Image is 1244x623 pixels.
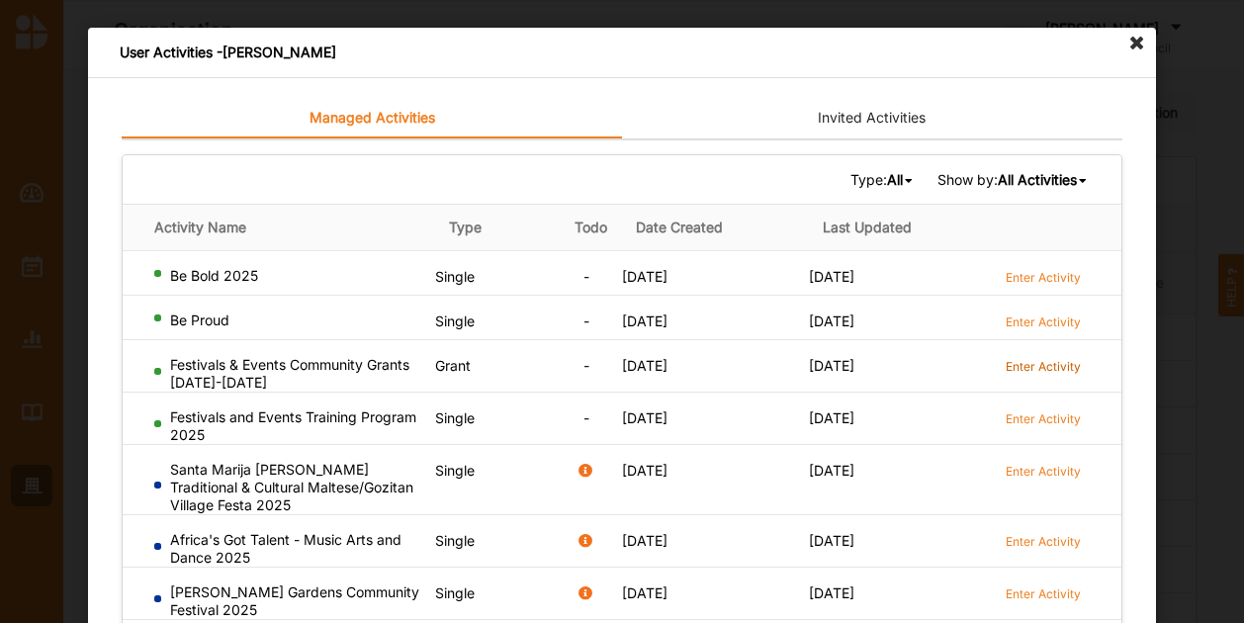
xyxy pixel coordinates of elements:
a: Enter Activity [1006,583,1081,602]
span: - [583,357,589,374]
span: Grant [435,357,471,374]
label: Enter Activity [1006,533,1081,550]
a: Invited Activities [622,99,1122,138]
div: Be Proud [154,311,427,329]
span: - [583,409,589,426]
div: Festivals & Events Community Grants [DATE]-[DATE] [154,356,427,392]
th: Date Created [622,204,809,250]
label: Enter Activity [1006,269,1081,286]
span: - [583,268,589,285]
span: [DATE] [622,312,667,329]
span: Single [435,584,475,601]
span: [DATE] [622,409,667,426]
label: Enter Activity [1006,410,1081,427]
span: [DATE] [809,268,854,285]
label: Enter Activity [1006,585,1081,602]
span: Single [435,312,475,329]
a: Managed Activities [122,99,622,138]
span: [DATE] [809,584,854,601]
span: [DATE] [622,462,667,479]
a: Enter Activity [1006,408,1081,427]
label: Enter Activity [1006,463,1081,480]
div: Africa's Got Talent - Music Arts and Dance 2025 [154,531,427,567]
a: Enter Activity [1006,531,1081,550]
div: Festivals and Events Training Program 2025 [154,408,427,444]
span: Show by: [937,170,1090,188]
div: Be Bold 2025 [154,267,427,285]
label: Enter Activity [1006,313,1081,330]
a: Enter Activity [1006,356,1081,375]
div: [PERSON_NAME] Gardens Community Festival 2025 [154,583,427,619]
span: Single [435,409,475,426]
span: [DATE] [622,268,667,285]
a: Enter Activity [1006,461,1081,480]
label: Enter Activity [1006,358,1081,375]
span: [DATE] [809,357,854,374]
th: Activity Name [123,204,435,250]
span: Type: [850,170,916,188]
span: [DATE] [809,312,854,329]
span: [DATE] [622,532,667,549]
span: [DATE] [809,462,854,479]
b: All Activities [998,171,1077,188]
span: [DATE] [622,357,667,374]
span: [DATE] [809,409,854,426]
a: Enter Activity [1006,267,1081,286]
th: Last Updated [809,204,996,250]
span: Single [435,462,475,479]
th: Todo [560,204,622,250]
a: Enter Activity [1006,311,1081,330]
span: [DATE] [809,532,854,549]
span: [DATE] [622,584,667,601]
span: - [583,312,589,329]
div: Santa Marija [PERSON_NAME] Traditional & Cultural Maltese/Gozitan Village Festa 2025 [154,461,427,514]
div: User Activities - [PERSON_NAME] [88,28,1156,78]
span: Single [435,268,475,285]
th: Type [435,204,560,250]
span: Single [435,532,475,549]
b: All [887,171,903,188]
